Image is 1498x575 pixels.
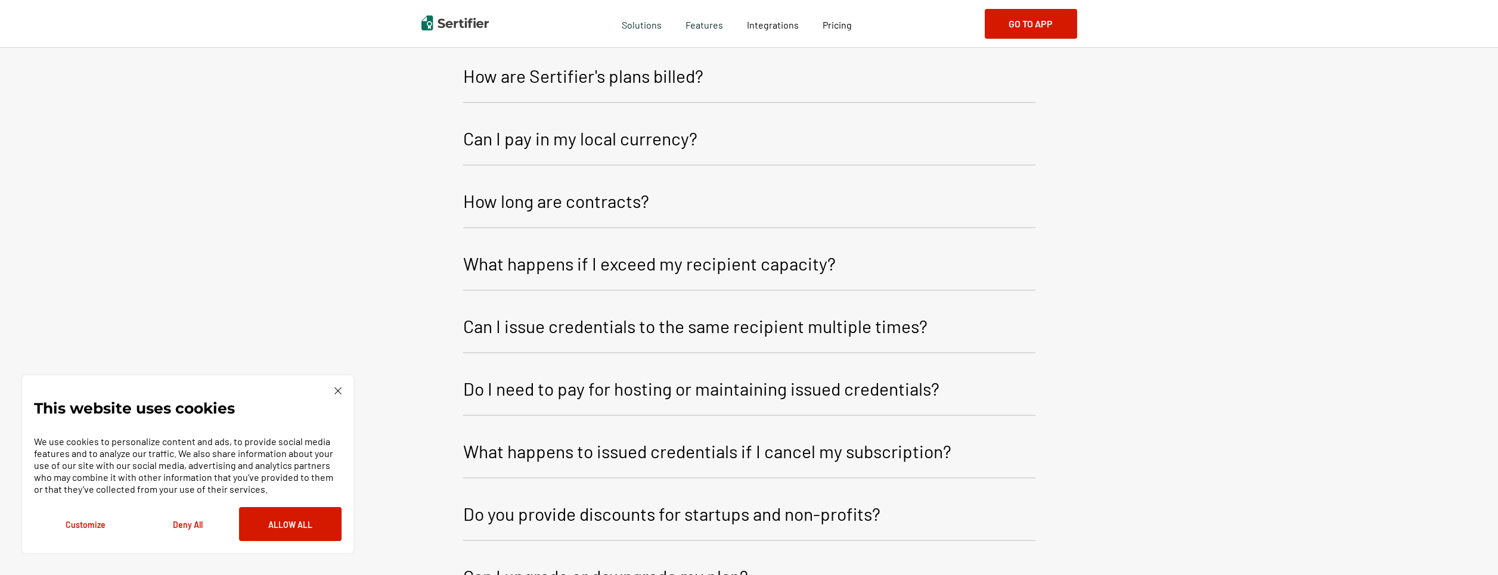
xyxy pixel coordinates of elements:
[334,387,342,394] img: Cookie Popup Close
[463,499,880,528] p: Do you provide discounts for startups and non-profits?
[463,374,939,403] p: Do I need to pay for hosting or maintaining issued credentials?
[34,402,235,414] p: This website uses cookies
[463,115,1035,166] button: Can I pay in my local currency?
[34,436,342,495] p: We use cookies to personalize content and ads, to provide social media features and to analyze ou...
[747,16,799,31] a: Integrations
[137,507,239,541] button: Deny All
[463,178,1035,228] button: How long are contracts?
[463,437,951,465] p: What happens to issued credentials if I cancel my subscription?
[421,15,489,30] img: Sertifier | Digital Credentialing Platform
[985,9,1077,39] button: Go to App
[463,303,1035,353] button: Can I issue credentials to the same recipient multiple times?
[463,61,703,90] p: How are Sertifier's plans billed?
[463,428,1035,478] button: What happens to issued credentials if I cancel my subscription?
[463,52,1035,103] button: How are Sertifier's plans billed?
[823,16,852,31] a: Pricing
[1438,518,1498,575] iframe: Chat Widget
[747,19,799,30] span: Integrations
[463,312,928,340] p: Can I issue credentials to the same recipient multiple times?
[686,16,723,31] span: Features
[463,124,697,153] p: Can I pay in my local currency?
[463,249,836,278] p: What happens if I exceed my recipient capacity?
[622,16,662,31] span: Solutions
[463,187,649,215] p: How long are contracts?
[463,240,1035,291] button: What happens if I exceed my recipient capacity?
[239,507,342,541] button: Allow All
[463,490,1035,541] button: Do you provide discounts for startups and non-profits?
[823,19,852,30] span: Pricing
[34,507,137,541] button: Customize
[463,365,1035,416] button: Do I need to pay for hosting or maintaining issued credentials?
